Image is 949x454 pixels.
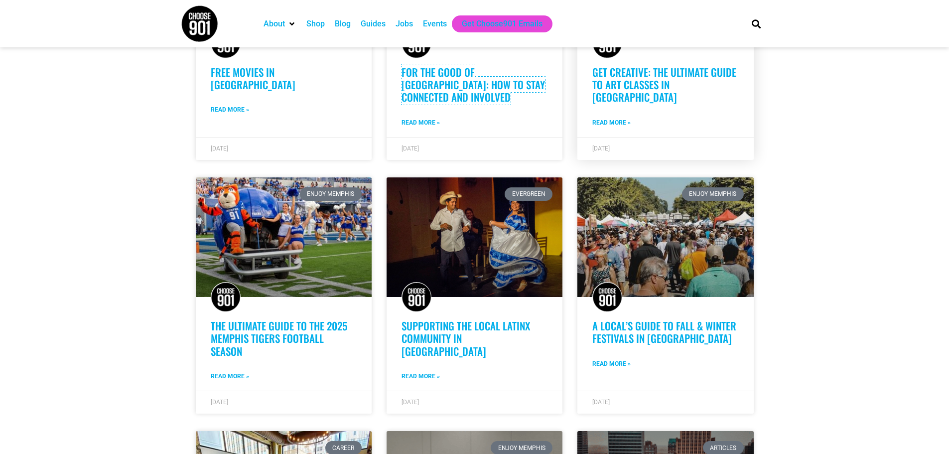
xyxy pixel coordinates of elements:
[211,282,241,312] img: Choose901
[592,145,610,152] span: [DATE]
[211,145,228,152] span: [DATE]
[211,64,295,92] a: Free Movies in [GEOGRAPHIC_DATA]
[592,282,622,312] img: Choose901
[592,318,736,346] a: A Local’s Guide to Fall & Winter Festivals in [GEOGRAPHIC_DATA]
[592,359,631,368] a: Read more about A Local’s Guide to Fall & Winter Festivals in Memphis
[682,187,744,200] div: Enjoy Memphis
[211,399,228,406] span: [DATE]
[211,372,249,381] a: Read more about The Ultimate Guide to the 2025 Memphis Tigers Football Season
[259,15,735,32] nav: Main nav
[396,18,413,30] a: Jobs
[462,18,542,30] a: Get Choose901 Emails
[211,105,249,114] a: Read more about Free Movies in Memphis
[211,318,347,358] a: The Ultimate Guide to the 2025 Memphis Tigers Football Season
[402,145,419,152] span: [DATE]
[592,118,631,127] a: Read more about Get Creative: The Ultimate Guide to Art Classes in Memphis
[402,282,431,312] img: Choose901
[402,399,419,406] span: [DATE]
[505,187,552,200] div: Evergreen
[264,18,285,30] a: About
[335,18,351,30] a: Blog
[402,64,545,105] a: For the Good of [GEOGRAPHIC_DATA]: How to Stay Connected and Involved
[259,15,301,32] div: About
[300,187,362,200] div: Enjoy Memphis
[325,441,362,454] div: Career
[491,441,552,454] div: Enjoy Memphis
[592,64,736,105] a: Get Creative: The Ultimate Guide to Art Classes in [GEOGRAPHIC_DATA]
[423,18,447,30] a: Events
[196,177,372,297] a: A mascot and cheerleaders on a blue vehicle celebrate on a football field, with more cheerleaders...
[592,399,610,406] span: [DATE]
[306,18,325,30] a: Shop
[748,15,764,32] div: Search
[361,18,386,30] a: Guides
[402,318,530,358] a: Supporting the Local Latinx Community in [GEOGRAPHIC_DATA]
[402,118,440,127] a: Read more about For the Good of Memphis: How to Stay Connected and Involved
[402,372,440,381] a: Read more about Supporting the Local Latinx Community in Memphis
[703,441,744,454] div: Articles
